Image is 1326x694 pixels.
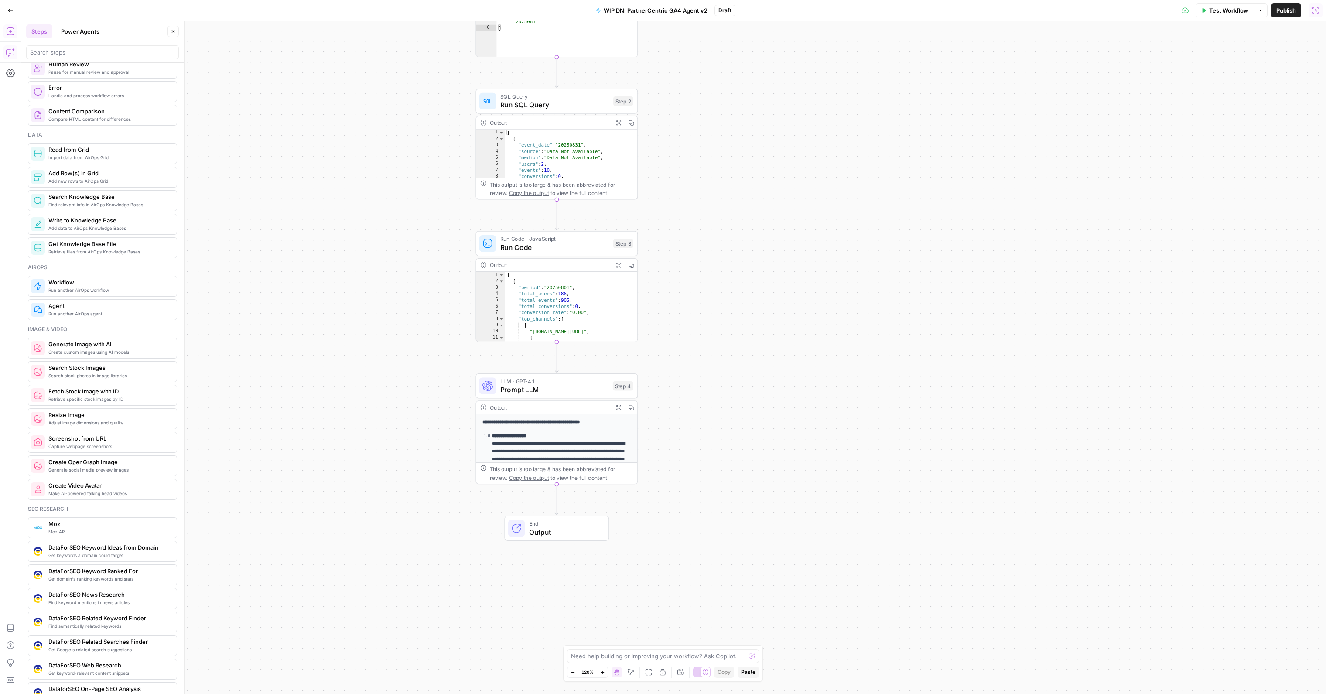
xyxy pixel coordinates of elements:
[476,303,505,309] div: 6
[529,527,600,537] span: Output
[476,278,505,284] div: 2
[48,216,170,225] span: Write to Knowledge Base
[718,668,731,676] span: Copy
[48,458,170,466] span: Create OpenGraph Image
[34,547,42,556] img: qj0lddqgokrswkyaqb1p9cmo0sp5
[48,575,170,582] span: Get domain's ranking keywords and stats
[591,3,713,17] button: WIP DNI PartnerCentric GA4 Agent v2
[476,154,505,161] div: 5
[476,272,505,278] div: 1
[476,297,505,303] div: 5
[490,119,609,127] div: Output
[613,381,633,391] div: Step 4
[48,466,170,473] span: Generate social media preview images
[500,99,609,110] span: Run SQL Query
[48,528,170,535] span: Moz API
[475,231,638,342] div: Run Code · JavaScriptRun CodeStep 3Output[ { "period":"20250801", "total_users":186, "total_event...
[48,107,170,116] span: Content Comparison
[48,520,170,528] span: Moz
[48,83,170,92] span: Error
[34,571,42,579] img: 3iojl28do7crl10hh26nxau20pae
[476,148,505,154] div: 4
[476,142,505,148] div: 3
[30,48,175,57] input: Search steps
[56,24,105,38] button: Power Agents
[48,68,170,75] span: Pause for manual review and approval
[499,322,504,328] span: Toggle code folding, rows 9 through 15
[555,484,558,515] g: Edge from step_4 to end
[48,116,170,123] span: Compare HTML content for differences
[48,443,170,450] span: Capture webpage screenshots
[1276,6,1296,15] span: Publish
[28,131,177,139] div: Data
[48,169,170,178] span: Add Row(s) in Grid
[48,614,170,622] span: DataForSEO Related Keyword Finder
[48,363,170,372] span: Search Stock Images
[555,199,558,230] g: Edge from step_2 to step_3
[48,622,170,629] span: Find semantically related keywords
[48,646,170,653] span: Get Google's related search suggestions
[48,490,170,497] span: Make AI-powered talking head videos
[48,178,170,185] span: Add new rows to AirOps Grid
[500,377,608,385] span: LLM · GPT-4.1
[34,665,42,673] img: 3hnddut9cmlpnoegpdll2wmnov83
[34,462,42,470] img: pyizt6wx4h99f5rkgufsmugliyey
[48,590,170,599] span: DataForSEO News Research
[48,145,170,154] span: Read from Grid
[48,661,170,670] span: DataForSEO Web Research
[48,310,170,317] span: Run another AirOps agent
[476,341,505,347] div: 12
[48,349,170,356] span: Create custom images using AI models
[1209,6,1248,15] span: Test Workflow
[34,618,42,626] img: se7yyxfvbxn2c3qgqs66gfh04cl6
[476,174,505,180] div: 8
[28,325,177,333] div: Image & video
[613,239,633,249] div: Step 3
[499,136,504,142] span: Toggle code folding, rows 2 through 10
[48,567,170,575] span: DataForSEO Keyword Ranked For
[48,599,170,606] span: Find keyword mentions in news articles
[476,161,505,167] div: 6
[476,167,505,173] div: 7
[475,516,638,541] div: EndOutput
[48,387,170,396] span: Fetch Stock Image with ID
[613,96,633,106] div: Step 2
[48,92,170,99] span: Handle and process workflow errors
[476,335,505,341] div: 11
[48,154,170,161] span: Import data from AirOps Grid
[476,284,505,291] div: 3
[48,201,170,208] span: Find relevant info in AirOps Knowledge Bases
[48,225,170,232] span: Add data to AirOps Knowledge Bases
[499,335,504,341] span: Toggle code folding, rows 11 through 14
[48,396,170,403] span: Retrieve specific stock images by ID
[48,637,170,646] span: DataForSEO Related Searches Finder
[476,328,505,335] div: 10
[529,520,600,528] span: End
[48,372,170,379] span: Search stock photos in image libraries
[476,322,505,328] div: 9
[718,7,731,14] span: Draft
[714,667,734,678] button: Copy
[490,180,633,197] div: This output is too large & has been abbreviated for review. to view the full content.
[48,301,170,310] span: Agent
[499,130,504,136] span: Toggle code folding, rows 1 through 2243
[499,278,504,284] span: Toggle code folding, rows 2 through 45
[48,192,170,201] span: Search Knowledge Base
[555,342,558,372] g: Edge from step_3 to step_4
[34,594,42,603] img: vjoh3p9kohnippxyp1brdnq6ymi1
[476,130,505,136] div: 1
[48,434,170,443] span: Screenshot from URL
[476,291,505,297] div: 4
[34,485,42,494] img: rmejigl5z5mwnxpjlfq225817r45
[48,543,170,552] span: DataForSEO Keyword Ideas from Domain
[490,261,609,269] div: Output
[555,57,558,88] g: Edge from step_23 to step_2
[48,410,170,419] span: Resize Image
[28,505,177,513] div: Seo research
[476,310,505,316] div: 7
[48,481,170,490] span: Create Video Avatar
[48,670,170,677] span: Get keyword-relevant content snippets
[48,419,170,426] span: Adjust image dimensions and quality
[48,60,170,68] span: Human Review
[604,6,707,15] span: WIP DNI PartnerCentric GA4 Agent v2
